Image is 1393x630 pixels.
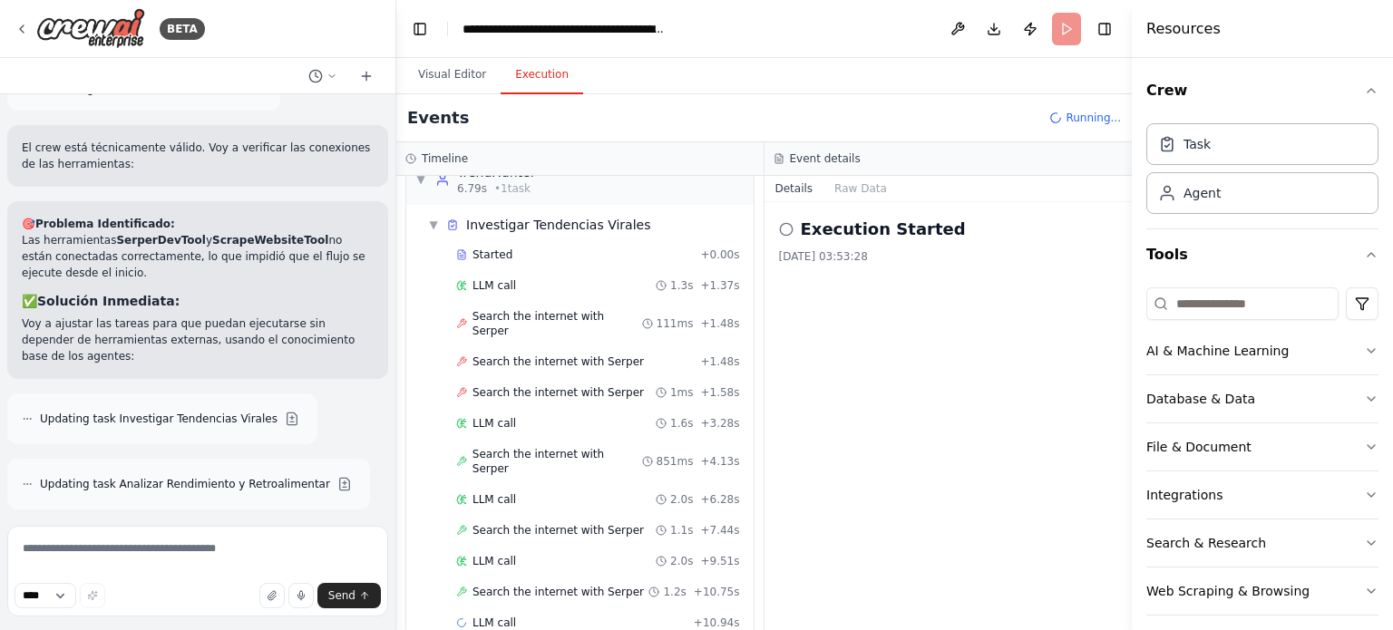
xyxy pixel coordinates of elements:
img: Logo [36,8,145,49]
span: • 1 task [494,181,531,196]
span: + 1.37s [700,278,739,293]
strong: Solución Inmediata: [37,294,180,308]
div: Integrations [1146,486,1223,504]
button: Raw Data [823,176,898,201]
span: Send [328,588,356,603]
button: Tools [1146,229,1378,280]
span: + 6.28s [700,492,739,507]
button: Start a new chat [352,65,381,87]
button: File & Document [1146,423,1378,470]
span: 1ms [670,385,694,400]
span: + 10.94s [694,615,740,630]
p: Las herramientas y no están conectadas correctamente, lo que impidió que el flujo se ejecute desd... [22,232,374,281]
button: Integrations [1146,471,1378,519]
h3: Timeline [422,151,468,166]
span: Search the internet with Serper [472,385,644,400]
strong: SerperDevTool [116,234,205,247]
button: Improve this prompt [80,583,105,608]
h3: ✅ [22,292,374,310]
span: LLM call [472,554,516,568]
span: ▼ [428,218,439,232]
button: Send [317,583,381,608]
span: Search the internet with Serper [472,523,644,538]
button: Search & Research [1146,519,1378,567]
span: 1.2s [663,585,686,599]
h2: Events [407,105,469,131]
div: Tools [1146,280,1378,630]
h2: 🎯 [22,216,374,232]
button: Database & Data [1146,375,1378,422]
button: Hide right sidebar [1092,16,1117,42]
span: + 10.75s [694,585,740,599]
span: Updating task Analizar Rendimiento y Retroalimentar [40,477,330,491]
span: + 4.13s [700,454,739,469]
button: Execution [501,56,583,94]
span: Search the internet with Serper [472,585,644,599]
span: LLM call [472,416,516,431]
button: Web Scraping & Browsing [1146,567,1378,615]
span: Running... [1066,111,1121,125]
span: Updating task Investigar Tendencias Virales [40,412,278,426]
span: Investigar Tendencias Virales [466,216,650,234]
button: Details [765,176,824,201]
span: 2.0s [670,492,693,507]
div: Database & Data [1146,390,1255,408]
div: Agent [1184,184,1221,202]
div: Crew [1146,116,1378,228]
h4: Resources [1146,18,1221,40]
div: File & Document [1146,438,1252,456]
span: + 1.48s [700,316,739,331]
span: 1.1s [670,523,693,538]
span: 111ms [657,316,694,331]
h2: Execution Started [801,217,966,242]
span: + 1.58s [700,385,739,400]
button: Hide left sidebar [407,16,433,42]
div: AI & Machine Learning [1146,342,1289,360]
span: Started [472,247,512,262]
span: Search the internet with Serper [472,309,642,338]
div: Task [1184,135,1211,153]
button: AI & Machine Learning [1146,327,1378,374]
button: Visual Editor [404,56,501,94]
span: Search the internet with Serper [472,447,642,476]
div: Search & Research [1146,534,1266,552]
h3: Event details [790,151,861,166]
span: LLM call [472,615,516,630]
span: 1.3s [670,278,693,293]
strong: ScrapeWebsiteTool [212,234,328,247]
span: + 7.44s [700,523,739,538]
div: Web Scraping & Browsing [1146,582,1310,600]
span: Search the internet with Serper [472,354,644,369]
span: 851ms [657,454,694,469]
p: El crew está técnicamente válido. Voy a verificar las conexiones de las herramientas: [22,140,374,172]
button: Upload files [259,583,285,608]
span: LLM call [472,278,516,293]
strong: Problema Identificado: [35,218,175,230]
span: + 1.48s [700,354,739,369]
span: LLM call [472,492,516,507]
span: + 3.28s [700,416,739,431]
div: [DATE] 03:53:28 [779,249,1118,264]
button: Crew [1146,65,1378,116]
span: 6.79s [457,181,487,196]
span: + 9.51s [700,554,739,568]
span: 2.0s [670,554,693,568]
nav: breadcrumb [463,20,667,38]
div: BETA [160,18,205,40]
button: Switch to previous chat [301,65,345,87]
button: Click to speak your automation idea [288,583,314,608]
span: + 0.00s [700,247,739,262]
span: 1.6s [670,416,693,431]
p: Voy a ajustar las tareas para que puedan ejecutarse sin depender de herramientas externas, usando... [22,315,374,364]
span: ▼ [415,172,426,187]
